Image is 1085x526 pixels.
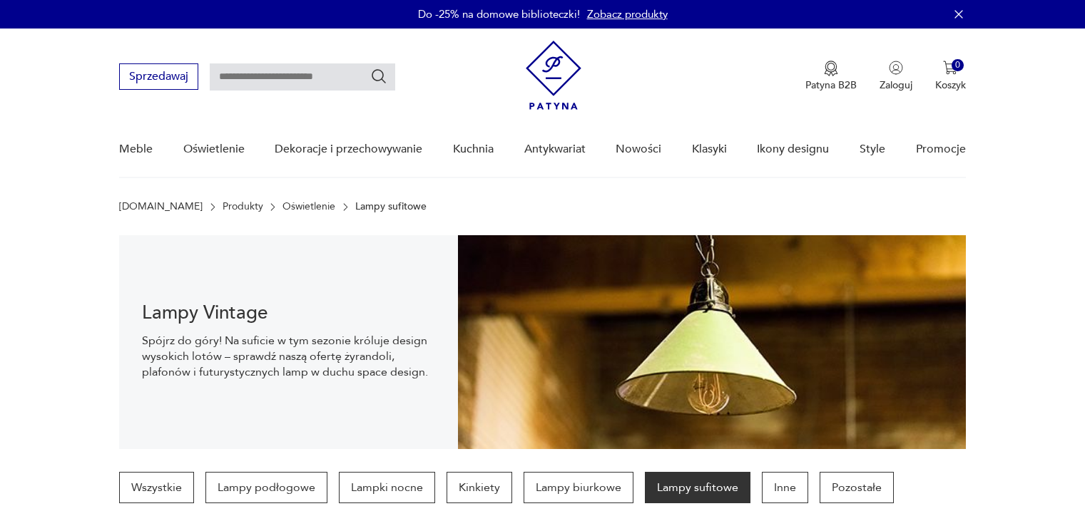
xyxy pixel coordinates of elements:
a: Klasyki [692,122,727,177]
a: Nowości [616,122,661,177]
a: Wszystkie [119,472,194,503]
a: Dekoracje i przechowywanie [275,122,422,177]
div: 0 [952,59,964,71]
button: 0Koszyk [935,61,966,92]
a: Ikona medaluPatyna B2B [805,61,857,92]
a: Promocje [916,122,966,177]
a: Lampy biurkowe [524,472,633,503]
a: Kuchnia [453,122,494,177]
a: Ikony designu [757,122,829,177]
a: Sprzedawaj [119,73,198,83]
button: Sprzedawaj [119,63,198,90]
button: Patyna B2B [805,61,857,92]
a: [DOMAIN_NAME] [119,201,203,212]
p: Spójrz do góry! Na suficie w tym sezonie króluje design wysokich lotów – sprawdź naszą ofertę żyr... [142,333,435,380]
p: Koszyk [935,78,966,92]
p: Lampy sufitowe [355,201,427,212]
a: Lampki nocne [339,472,435,503]
a: Oświetlenie [183,122,245,177]
img: Patyna - sklep z meblami i dekoracjami vintage [526,41,581,110]
a: Lampy sufitowe [645,472,750,503]
h1: Lampy Vintage [142,304,435,321]
a: Zobacz produkty [587,7,668,21]
a: Inne [762,472,808,503]
img: Ikona medalu [824,61,838,76]
img: Ikonka użytkownika [889,61,903,75]
a: Kinkiety [447,472,512,503]
p: Zaloguj [880,78,912,92]
a: Antykwariat [524,122,586,177]
a: Style [860,122,885,177]
button: Zaloguj [880,61,912,92]
p: Do -25% na domowe biblioteczki! [418,7,580,21]
p: Patyna B2B [805,78,857,92]
a: Meble [119,122,153,177]
a: Lampy podłogowe [205,472,327,503]
a: Pozostałe [820,472,894,503]
a: Oświetlenie [282,201,335,212]
a: Produkty [223,201,263,212]
img: Ikona koszyka [943,61,957,75]
button: Szukaj [370,68,387,85]
img: Lampy sufitowe w stylu vintage [458,235,966,449]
